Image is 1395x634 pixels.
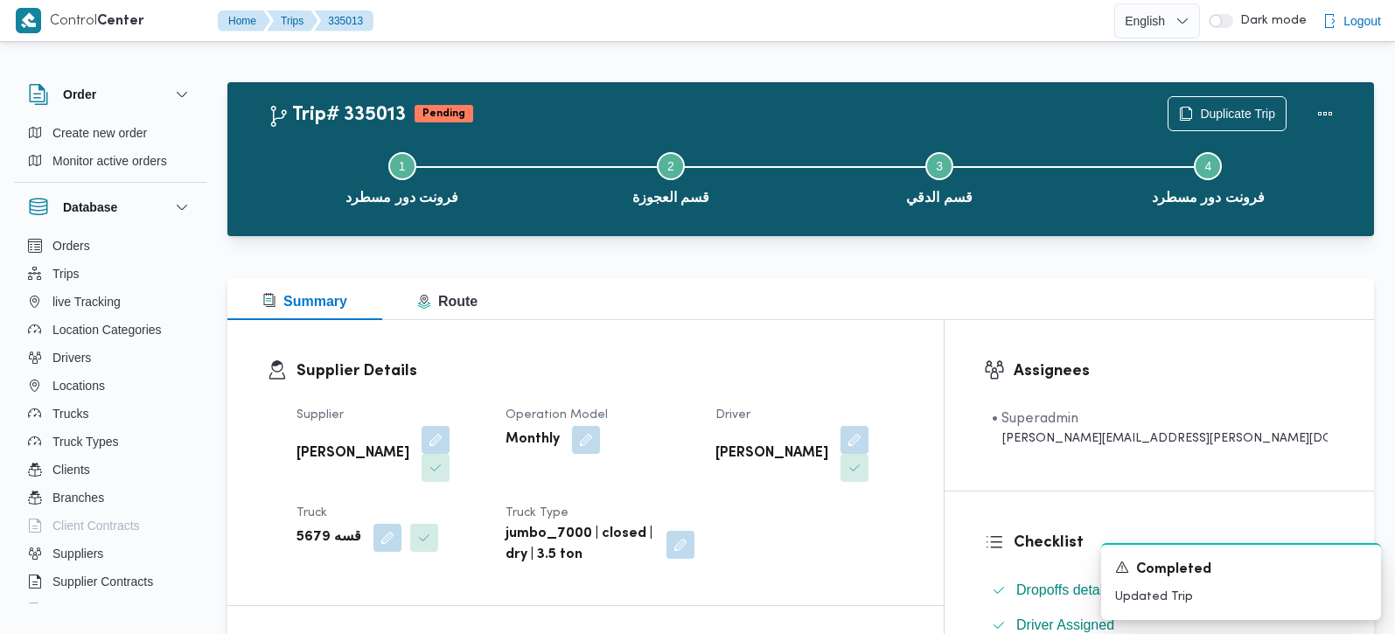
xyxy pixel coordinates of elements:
[417,294,478,309] span: Route
[1115,559,1367,581] div: Notification
[63,84,96,105] h3: Order
[314,10,373,31] button: 335013
[52,235,90,256] span: Orders
[1136,560,1211,581] span: Completed
[1315,3,1388,38] button: Logout
[16,8,41,33] img: X8yXhbKr1z7QwAAAABJRU5ErkJggg==
[28,197,192,218] button: Database
[992,408,1328,429] div: • Superadmin
[52,150,167,171] span: Monitor active orders
[21,568,199,596] button: Supplier Contracts
[52,515,140,536] span: Client Contracts
[715,443,828,464] b: [PERSON_NAME]
[52,263,80,284] span: Trips
[906,187,972,208] span: قسم الدقي
[506,524,653,566] b: jumbo_7000 | closed | dry | 3.5 ton
[1308,96,1343,131] button: Actions
[21,119,199,147] button: Create new order
[268,104,406,127] h2: Trip# 335013
[21,288,199,316] button: live Tracking
[268,131,536,222] button: فرونت دور مسطرد
[21,456,199,484] button: Clients
[52,347,91,368] span: Drivers
[14,232,206,610] div: Database
[1152,187,1265,208] span: فرونت دور مسطرد
[985,576,1335,604] button: Dropoffs details entered
[1200,103,1275,124] span: Duplicate Trip
[52,291,121,312] span: live Tracking
[52,487,104,508] span: Branches
[52,403,88,424] span: Trucks
[21,540,199,568] button: Suppliers
[1168,96,1287,131] button: Duplicate Trip
[21,512,199,540] button: Client Contracts
[52,543,103,564] span: Suppliers
[17,564,73,617] iframe: chat widget
[52,431,118,452] span: Truck Types
[806,131,1074,222] button: قسم الدقي
[21,147,199,175] button: Monitor active orders
[506,507,568,519] span: Truck Type
[399,159,406,173] span: 1
[345,187,458,208] span: فرونت دور مسطرد
[1016,580,1165,601] span: Dropoffs details entered
[21,316,199,344] button: Location Categories
[536,131,805,222] button: قسم العجوزة
[21,344,199,372] button: Drivers
[1014,531,1335,554] h3: Checklist
[52,571,153,592] span: Supplier Contracts
[296,527,361,548] b: قسه 5679
[422,108,465,119] b: Pending
[415,105,473,122] span: Pending
[296,359,904,383] h3: Supplier Details
[63,197,117,218] h3: Database
[21,428,199,456] button: Truck Types
[28,84,192,105] button: Order
[21,232,199,260] button: Orders
[14,119,206,182] div: Order
[1014,359,1335,383] h3: Assignees
[506,409,608,421] span: Operation Model
[262,294,347,309] span: Summary
[1016,582,1165,597] span: Dropoffs details entered
[296,507,327,519] span: Truck
[21,596,199,624] button: Devices
[715,409,750,421] span: Driver
[992,408,1328,448] span: • Superadmin mohamed.nabil@illa.com.eg
[21,484,199,512] button: Branches
[1016,617,1114,632] span: Driver Assigned
[21,400,199,428] button: Trucks
[992,429,1328,448] div: [PERSON_NAME][EMAIL_ADDRESS][PERSON_NAME][DOMAIN_NAME]
[936,159,943,173] span: 3
[218,10,270,31] button: Home
[52,459,90,480] span: Clients
[52,319,162,340] span: Location Categories
[52,375,105,396] span: Locations
[296,409,344,421] span: Supplier
[1115,588,1367,606] p: Updated Trip
[1204,159,1211,173] span: 4
[667,159,674,173] span: 2
[21,260,199,288] button: Trips
[267,10,317,31] button: Trips
[1343,10,1381,31] span: Logout
[296,443,409,464] b: [PERSON_NAME]
[52,599,96,620] span: Devices
[21,372,199,400] button: Locations
[632,187,709,208] span: قسم العجوزة
[97,15,144,28] b: Center
[1074,131,1343,222] button: فرونت دور مسطرد
[506,429,560,450] b: Monthly
[52,122,147,143] span: Create new order
[1233,14,1307,28] span: Dark mode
